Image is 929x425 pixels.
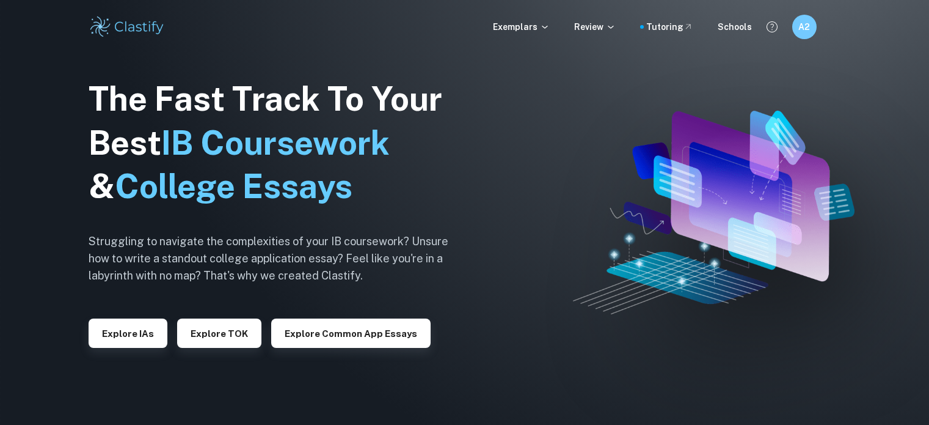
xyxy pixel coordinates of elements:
[792,15,817,39] button: A2
[646,20,693,34] a: Tutoring
[762,17,782,37] button: Help and Feedback
[271,319,431,348] button: Explore Common App essays
[89,233,467,284] h6: Struggling to navigate the complexities of your IB coursework? Unsure how to write a standout col...
[271,327,431,339] a: Explore Common App essays
[89,15,166,39] img: Clastify logo
[89,77,467,209] h1: The Fast Track To Your Best &
[573,111,854,315] img: Clastify hero
[89,319,167,348] button: Explore IAs
[115,167,352,205] span: College Essays
[177,327,261,339] a: Explore TOK
[161,124,390,162] span: IB Coursework
[718,20,752,34] a: Schools
[177,319,261,348] button: Explore TOK
[574,20,616,34] p: Review
[493,20,550,34] p: Exemplars
[797,20,811,34] h6: A2
[89,327,167,339] a: Explore IAs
